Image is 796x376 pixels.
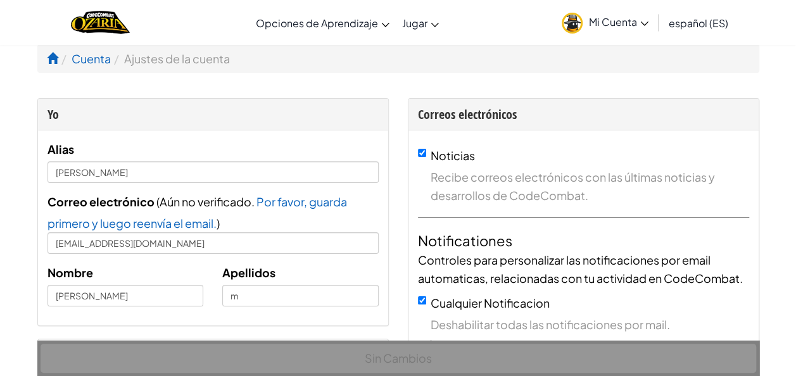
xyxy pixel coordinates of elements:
span: Opciones de Aprendizaje [256,16,378,30]
a: español (ES) [662,6,735,40]
h4: Notificationes [418,230,749,251]
label: Nombre [47,263,93,282]
div: Yo [47,105,379,123]
span: ) [217,216,220,230]
img: Home [71,9,130,35]
span: Mi Cuenta [589,15,648,28]
span: Controles para personalizar las notificaciones por email automaticas, relacionadas con tu activid... [418,253,743,285]
label: Apellidos [222,263,275,282]
a: Ozaria by CodeCombat logo [71,9,130,35]
span: Aún no verificado. [160,194,256,209]
a: Cuenta [72,51,111,66]
label: Alias [47,140,74,158]
div: Correos electrónicos [418,105,749,123]
img: avatar [562,13,583,34]
span: Recibe correos electrónicos con las últimas noticias y desarrollos de CodeCombat. [431,168,749,204]
span: Correo electrónico [47,194,155,209]
span: Deshabilitar todas las notificaciones por mail. [431,315,749,334]
a: Opciones de Aprendizaje [250,6,396,40]
label: Noticias [431,148,475,163]
a: Mi Cuenta [555,3,655,42]
span: español (ES) [669,16,728,30]
li: Ajustes de la cuenta [111,49,230,68]
label: Cualquier Notificacion [431,296,550,310]
span: Jugar [402,16,427,30]
span: ( [155,194,160,209]
a: Jugar [396,6,445,40]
